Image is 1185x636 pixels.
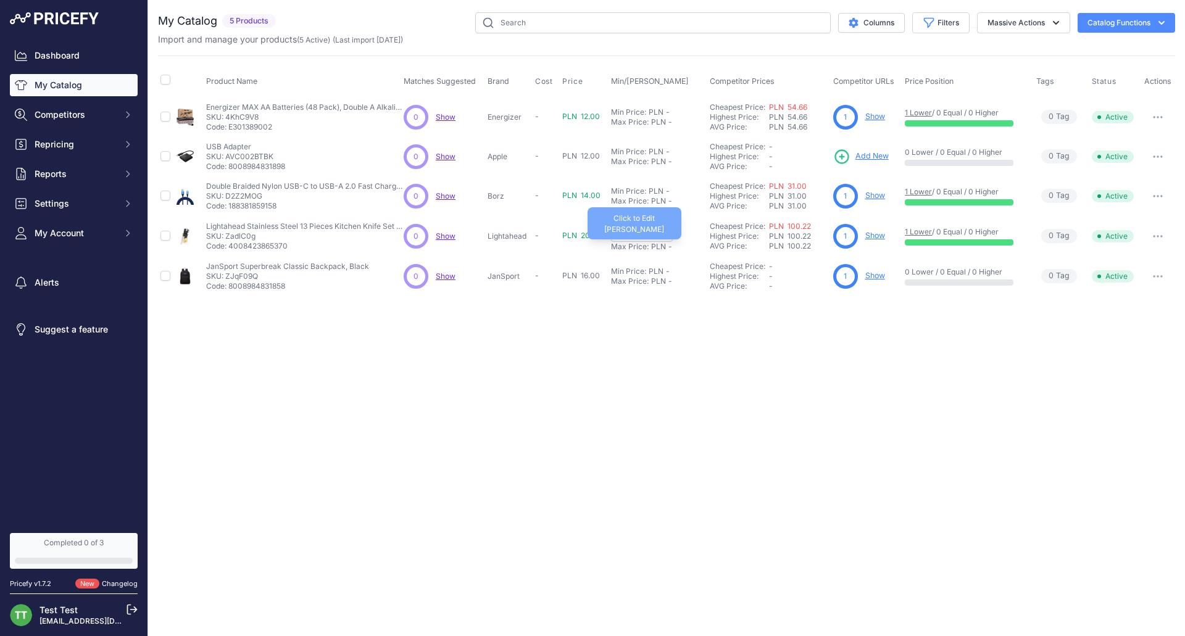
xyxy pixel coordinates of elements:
[666,196,672,206] div: -
[562,76,583,86] span: Price
[611,76,689,86] span: Min/[PERSON_NAME]
[710,221,765,231] a: Cheapest Price:
[562,76,585,86] button: Price
[299,35,328,44] a: 5 Active
[651,196,666,206] div: PLN
[710,142,765,151] a: Cheapest Price:
[710,181,765,191] a: Cheapest Price:
[611,186,646,196] div: Min Price:
[35,227,115,239] span: My Account
[10,74,138,96] a: My Catalog
[206,142,285,152] p: USB Adapter
[10,318,138,341] a: Suggest a feature
[710,112,769,122] div: Highest Price:
[651,117,666,127] div: PLN
[666,117,672,127] div: -
[1092,270,1134,283] span: Active
[436,152,455,161] a: Show
[436,112,455,122] a: Show
[488,271,530,281] p: JanSport
[297,35,330,44] span: ( )
[611,266,646,276] div: Min Price:
[206,281,369,291] p: Code: 8008984831858
[535,76,555,86] button: Cost
[414,271,418,282] span: 0
[769,122,828,132] div: PLN 54.66
[977,12,1070,33] button: Massive Actions
[39,616,168,626] a: [EMAIL_ADDRESS][DOMAIN_NAME]
[710,122,769,132] div: AVG Price:
[649,147,663,157] div: PLN
[488,112,530,122] p: Energizer
[206,162,285,171] p: Code: 8008984831898
[414,231,418,242] span: 0
[39,605,78,615] a: Test Test
[1092,76,1119,86] button: Status
[535,191,539,200] span: -
[905,76,954,86] span: Price Position
[649,266,663,276] div: PLN
[488,231,530,241] p: Lightahead
[905,108,1024,118] p: / 0 Equal / 0 Higher
[158,12,217,30] h2: My Catalog
[535,112,539,121] span: -
[414,191,418,202] span: 0
[769,201,828,211] div: PLN 31.00
[905,187,1024,197] p: / 0 Equal / 0 Higher
[844,112,847,123] span: 1
[535,76,552,86] span: Cost
[649,186,663,196] div: PLN
[206,191,404,201] p: SKU: D2Z2MOG
[651,242,666,252] div: PLN
[10,44,138,67] a: Dashboard
[206,181,404,191] p: Double Braided Nylon USB-C to USB-A 2.0 Fast Charging Cable, 3A - 6-Foot, Silver
[1049,111,1054,123] span: 0
[649,107,663,117] div: PLN
[666,157,672,167] div: -
[666,242,672,252] div: -
[710,76,775,86] span: Competitor Prices
[10,222,138,244] button: My Account
[1041,229,1077,243] span: Tag
[535,231,539,240] span: -
[710,102,765,112] a: Cheapest Price:
[844,231,847,242] span: 1
[865,231,885,240] a: Show
[769,191,807,200] span: PLN 31.00
[488,191,530,201] p: Borz
[535,151,539,160] span: -
[905,267,1024,277] p: 0 Lower / 0 Equal / 0 Higher
[855,151,889,162] span: Add New
[710,271,769,281] div: Highest Price:
[35,197,115,210] span: Settings
[1041,149,1077,163] span: Tag
[663,147,670,157] div: -
[710,281,769,291] div: AVG Price:
[611,117,649,127] div: Max Price:
[710,201,769,211] div: AVG Price:
[865,271,885,280] a: Show
[414,112,418,123] span: 0
[562,271,600,280] span: PLN 16.00
[10,12,99,25] img: Pricefy Logo
[562,112,600,121] span: PLN 12.00
[436,191,455,200] span: Show
[1078,13,1175,33] button: Catalog Functions
[102,579,138,588] a: Changelog
[1041,269,1077,283] span: Tag
[1036,76,1054,86] span: Tags
[710,231,769,241] div: Highest Price:
[710,152,769,162] div: Highest Price:
[905,227,932,236] a: 1 Lower
[488,76,509,86] span: Brand
[663,186,670,196] div: -
[1041,189,1077,203] span: Tag
[10,104,138,126] button: Competitors
[206,241,404,251] p: Code: 4008423865370
[769,221,811,231] a: PLN 100.22
[35,168,115,180] span: Reports
[1049,151,1054,162] span: 0
[611,157,649,167] div: Max Price:
[611,147,646,157] div: Min Price:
